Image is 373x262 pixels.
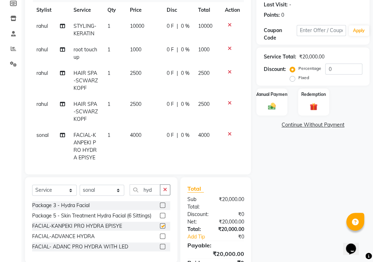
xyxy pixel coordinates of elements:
span: 10000 [198,23,212,29]
span: | [177,132,178,139]
input: Enter Offer / Coupon Code [297,25,346,36]
span: rahul [36,46,48,53]
span: HAIR SPA-SCWARZKOPF [74,101,98,122]
span: 1 [107,70,110,76]
span: | [177,46,178,53]
th: Price [126,2,162,18]
iframe: chat widget [343,233,366,255]
div: 0 [281,11,284,19]
div: ₹20,000.00 [213,196,249,211]
div: - [289,1,291,9]
th: Service [69,2,103,18]
div: FACIAL-KANPEKI PRO HYDRA EPISYE [32,222,122,230]
div: FACIAL- ADANC PRO HYDRA WITH LED [32,243,128,251]
div: ₹0 [216,211,249,218]
span: 0 F [167,22,174,30]
span: rahul [36,23,48,29]
div: Last Visit: [263,1,287,9]
th: Qty [103,2,126,18]
span: 1 [107,46,110,53]
div: ₹20,000.00 [299,53,324,61]
div: ₹20,000.00 [182,250,249,258]
span: 4000 [130,132,141,138]
span: 0 F [167,46,174,53]
div: Service Total: [263,53,296,61]
img: _gift.svg [307,102,320,112]
a: Add Tip [182,233,221,241]
span: 0 % [181,46,190,53]
div: Discount: [263,66,286,73]
div: Net: [182,218,213,226]
div: Package 5 - Skin Treatment Hydra Facial (6 Sittings) [32,212,151,220]
span: 2500 [198,70,210,76]
span: rahul [36,101,48,107]
label: Fixed [298,75,309,81]
span: 4000 [198,132,210,138]
button: Apply [349,25,369,36]
div: FACIAL-ADVANCE HYDRA [32,233,95,240]
a: Continue Without Payment [258,121,368,129]
span: 2500 [130,70,141,76]
span: STYLING-KERATIN [74,23,96,37]
span: 0 F [167,70,174,77]
div: Coupon Code [263,27,296,42]
th: Action [220,2,244,18]
div: Sub Total: [182,196,213,211]
span: | [177,70,178,77]
div: Payable: [182,241,249,250]
label: Redemption [301,91,326,98]
span: rahul [36,70,48,76]
div: ₹20,000.00 [212,226,249,233]
th: Stylist [32,2,69,18]
div: Points: [263,11,279,19]
span: 0 % [181,132,190,139]
span: | [177,101,178,108]
span: 1000 [130,46,141,53]
label: Manual Payment [255,91,289,98]
span: 0 % [181,101,190,108]
span: 0 F [167,101,174,108]
img: _cash.svg [266,102,278,111]
span: sonal [36,132,49,138]
input: Search or Scan [130,184,160,195]
span: HAIR SPA-SCWARZKOPF [74,70,98,91]
span: 1 [107,101,110,107]
span: FACIAL-KANPEKI PRO HYDRA EPISYE [74,132,97,161]
th: Total [194,2,220,18]
span: 1000 [198,46,210,53]
span: 2500 [198,101,210,107]
div: ₹0 [221,233,249,241]
span: 0 F [167,132,174,139]
span: 0 % [181,22,190,30]
label: Percentage [298,65,321,72]
span: 0 % [181,70,190,77]
span: root touch up [74,46,97,60]
span: | [177,22,178,30]
span: 10000 [130,23,144,29]
th: Disc [162,2,194,18]
div: Total: [182,226,212,233]
span: 2500 [130,101,141,107]
div: Discount: [182,211,216,218]
span: 1 [107,132,110,138]
div: ₹20,000.00 [213,218,249,226]
span: Total [187,185,204,192]
span: 1 [107,23,110,29]
div: Package 3 - Hydra Facial [32,202,90,209]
